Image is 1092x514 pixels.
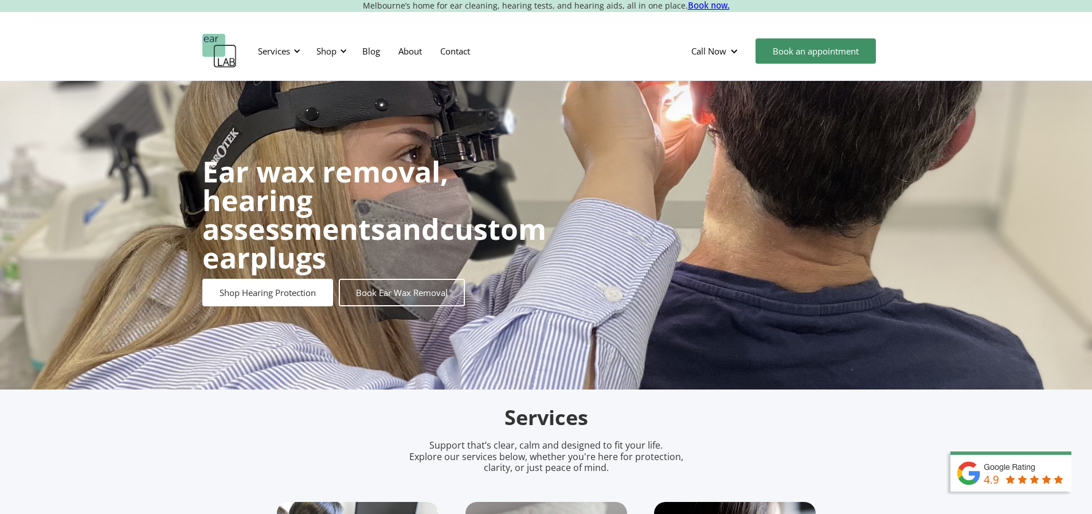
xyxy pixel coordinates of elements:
div: Shop [310,34,350,68]
strong: Ear wax removal, hearing assessments [202,152,448,248]
h2: Services [277,404,816,431]
p: Support that’s clear, calm and designed to fit your life. Explore our services below, whether you... [394,440,698,473]
a: Blog [353,34,389,68]
a: Book an appointment [756,38,876,64]
a: About [389,34,431,68]
div: Call Now [691,45,726,57]
a: home [202,34,237,68]
h1: and [202,157,546,272]
a: Shop Hearing Protection [202,279,333,306]
a: Book Ear Wax Removal [339,279,465,306]
a: Contact [431,34,479,68]
div: Services [258,45,290,57]
div: Services [251,34,304,68]
strong: custom earplugs [202,209,546,277]
div: Call Now [682,34,750,68]
div: Shop [316,45,336,57]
